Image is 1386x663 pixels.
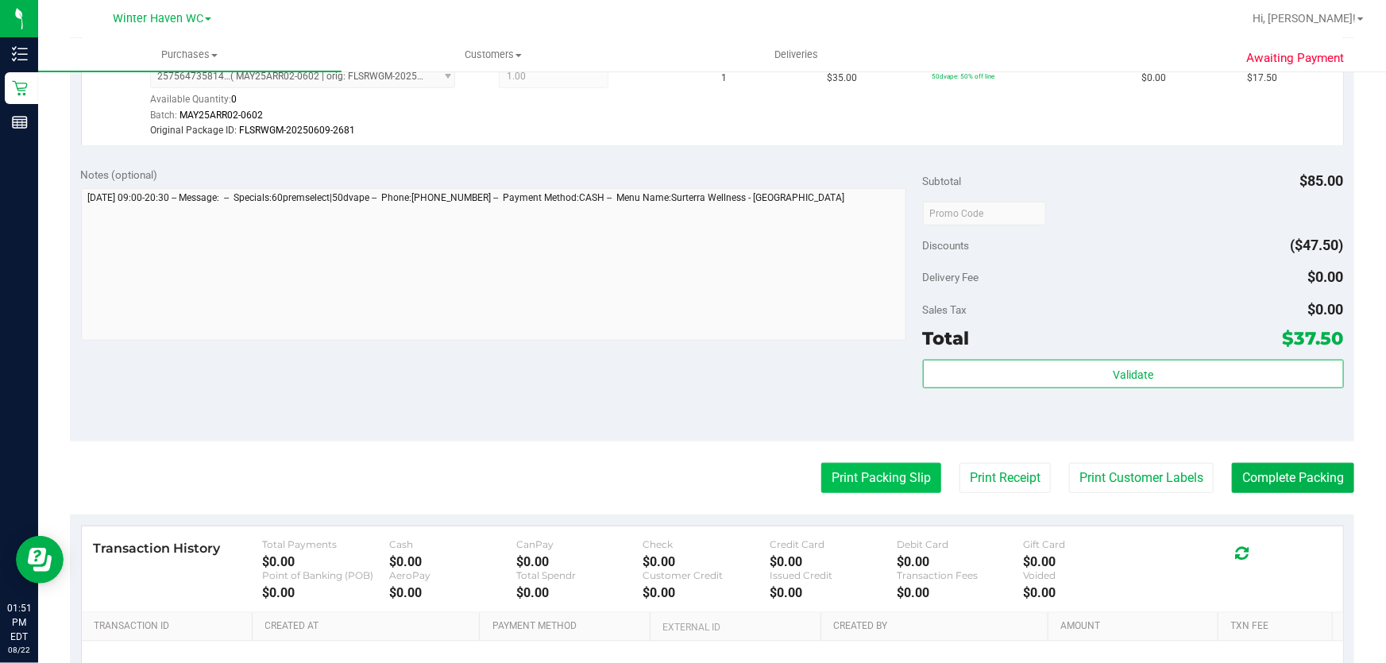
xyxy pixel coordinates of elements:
div: $0.00 [262,554,389,569]
th: External ID [650,613,820,642]
div: $0.00 [1024,585,1151,600]
div: AeroPay [389,569,516,581]
div: Gift Card [1024,538,1151,550]
inline-svg: Inventory [12,46,28,62]
span: $0.00 [1308,268,1344,285]
div: $0.00 [516,585,643,600]
button: Complete Packing [1232,463,1354,493]
inline-svg: Retail [12,80,28,96]
div: $0.00 [389,585,516,600]
span: Delivery Fee [923,271,979,283]
span: Deliveries [753,48,840,62]
span: MAY25ARR02-0602 [180,110,263,121]
a: Created By [833,620,1042,633]
a: Payment Method [492,620,644,633]
span: 50dvape: 50% off line [932,72,994,80]
span: $0.00 [1142,71,1167,86]
div: $0.00 [897,585,1024,600]
span: Original Package ID: [150,125,237,136]
span: 1 [722,71,728,86]
div: Issued Credit [770,569,897,581]
div: $0.00 [262,585,389,600]
div: Available Quantity: [150,88,471,119]
div: $0.00 [1024,554,1151,569]
button: Print Receipt [959,463,1051,493]
div: Debit Card [897,538,1024,550]
div: CanPay [516,538,643,550]
span: Winter Haven WC [113,12,203,25]
span: $17.50 [1247,71,1277,86]
div: Total Payments [262,538,389,550]
button: Print Packing Slip [821,463,941,493]
input: Promo Code [923,202,1046,225]
iframe: Resource center [16,536,64,584]
a: Amount [1060,620,1212,633]
div: Customer Credit [643,569,770,581]
div: $0.00 [770,554,897,569]
span: $37.50 [1283,327,1344,349]
span: Total [923,327,970,349]
a: Deliveries [645,38,948,71]
div: Cash [389,538,516,550]
inline-svg: Reports [12,114,28,130]
div: Voided [1024,569,1151,581]
a: Txn Fee [1231,620,1326,633]
div: $0.00 [643,585,770,600]
span: 0 [231,94,237,105]
span: Subtotal [923,175,962,187]
div: Total Spendr [516,569,643,581]
span: Purchases [38,48,342,62]
button: Validate [923,360,1344,388]
p: 01:51 PM EDT [7,601,31,644]
div: Check [643,538,770,550]
span: Batch: [150,110,177,121]
span: Hi, [PERSON_NAME]! [1253,12,1356,25]
span: FLSRWGM-20250609-2681 [239,125,355,136]
span: Awaiting Payment [1247,49,1345,67]
button: Print Customer Labels [1069,463,1214,493]
span: $35.00 [827,71,857,86]
div: $0.00 [389,554,516,569]
a: Customers [342,38,645,71]
span: Validate [1113,368,1153,381]
span: $85.00 [1300,172,1344,189]
div: $0.00 [516,554,643,569]
span: Customers [342,48,644,62]
div: $0.00 [897,554,1024,569]
div: $0.00 [643,554,770,569]
span: Discounts [923,231,970,260]
span: Notes (optional) [81,168,158,181]
a: Transaction ID [94,620,246,633]
p: 08/22 [7,644,31,656]
span: ($47.50) [1291,237,1344,253]
a: Purchases [38,38,342,71]
span: $0.00 [1308,301,1344,318]
div: Point of Banking (POB) [262,569,389,581]
div: $0.00 [770,585,897,600]
div: Credit Card [770,538,897,550]
a: Created At [265,620,474,633]
span: Sales Tax [923,303,967,316]
div: Transaction Fees [897,569,1024,581]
